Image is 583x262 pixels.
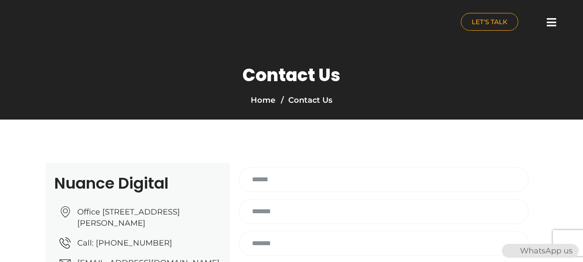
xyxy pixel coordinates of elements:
[502,244,579,258] div: WhatsApp us
[60,237,221,249] a: Call: [PHONE_NUMBER]
[60,206,221,229] a: Office [STREET_ADDRESS][PERSON_NAME]
[4,4,287,42] a: nuance-qatar_logo
[251,95,275,105] a: Home
[75,206,221,229] span: Office [STREET_ADDRESS][PERSON_NAME]
[503,244,517,258] img: WhatsApp
[75,237,172,249] span: Call: [PHONE_NUMBER]
[472,19,507,25] span: LET'S TALK
[461,13,518,31] a: LET'S TALK
[54,176,221,191] h2: Nuance Digital
[502,246,579,256] a: WhatsAppWhatsApp us
[279,94,332,106] li: Contact Us
[243,65,340,85] h1: Contact Us
[4,4,77,42] img: nuance-qatar_logo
